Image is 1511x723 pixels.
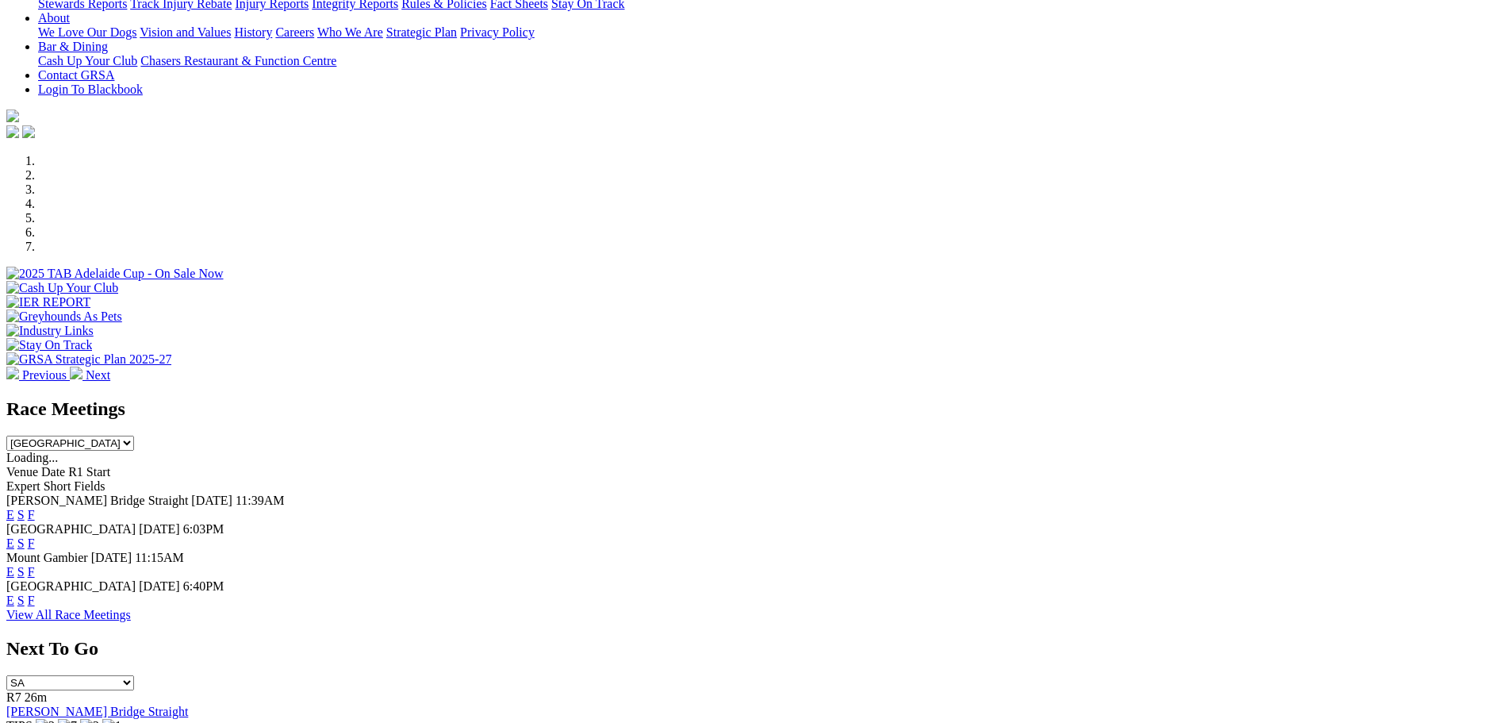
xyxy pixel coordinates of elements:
span: Loading... [6,451,58,464]
a: Contact GRSA [38,68,114,82]
span: Mount Gambier [6,551,88,564]
span: [DATE] [139,522,180,536]
img: Greyhounds As Pets [6,310,122,324]
span: R7 [6,690,21,704]
a: Strategic Plan [386,25,457,39]
span: [DATE] [191,494,232,507]
a: [PERSON_NAME] Bridge Straight [6,705,188,718]
img: Industry Links [6,324,94,338]
span: Previous [22,368,67,382]
img: GRSA Strategic Plan 2025-27 [6,352,171,367]
span: 6:40PM [183,579,224,593]
a: Vision and Values [140,25,231,39]
span: Venue [6,465,38,479]
img: chevron-right-pager-white.svg [70,367,82,379]
a: E [6,565,14,579]
img: logo-grsa-white.png [6,110,19,122]
a: Chasers Restaurant & Function Centre [140,54,336,67]
a: F [28,565,35,579]
div: About [38,25,1505,40]
a: S [17,594,25,607]
a: F [28,536,35,550]
a: History [234,25,272,39]
span: Short [44,479,71,493]
a: E [6,594,14,607]
span: Expert [6,479,40,493]
a: Who We Are [317,25,383,39]
span: [GEOGRAPHIC_DATA] [6,579,136,593]
span: Next [86,368,110,382]
a: F [28,508,35,521]
a: About [38,11,70,25]
a: F [28,594,35,607]
span: Date [41,465,65,479]
span: 11:15AM [135,551,184,564]
span: [DATE] [139,579,180,593]
span: [DATE] [91,551,132,564]
a: Previous [6,368,70,382]
h2: Next To Go [6,638,1505,660]
img: Cash Up Your Club [6,281,118,295]
a: We Love Our Dogs [38,25,136,39]
span: R1 Start [68,465,110,479]
img: twitter.svg [22,125,35,138]
a: View All Race Meetings [6,608,131,621]
div: Bar & Dining [38,54,1505,68]
a: Bar & Dining [38,40,108,53]
span: 6:03PM [183,522,224,536]
a: S [17,536,25,550]
img: Stay On Track [6,338,92,352]
span: Fields [74,479,105,493]
span: 26m [25,690,47,704]
a: S [17,508,25,521]
span: 11:39AM [236,494,285,507]
a: Careers [275,25,314,39]
a: Login To Blackbook [38,83,143,96]
a: S [17,565,25,579]
span: [PERSON_NAME] Bridge Straight [6,494,188,507]
h2: Race Meetings [6,398,1505,420]
a: Next [70,368,110,382]
img: chevron-left-pager-white.svg [6,367,19,379]
img: 2025 TAB Adelaide Cup - On Sale Now [6,267,224,281]
a: Privacy Policy [460,25,535,39]
a: Cash Up Your Club [38,54,137,67]
a: E [6,536,14,550]
a: E [6,508,14,521]
img: facebook.svg [6,125,19,138]
span: [GEOGRAPHIC_DATA] [6,522,136,536]
img: IER REPORT [6,295,90,310]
